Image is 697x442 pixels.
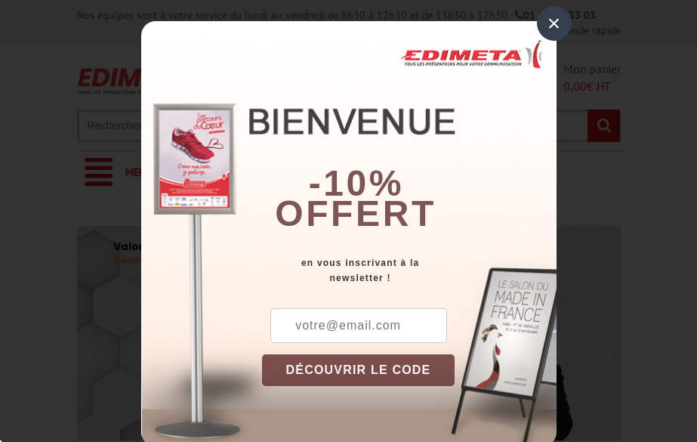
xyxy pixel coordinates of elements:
[309,163,404,203] b: -10%
[262,354,455,386] button: DÉCOUVRIR LE CODE
[270,308,447,343] input: votre@email.com
[262,255,557,286] div: en vous inscrivant à la newsletter !
[275,193,436,233] font: offert
[537,6,572,41] div: ×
